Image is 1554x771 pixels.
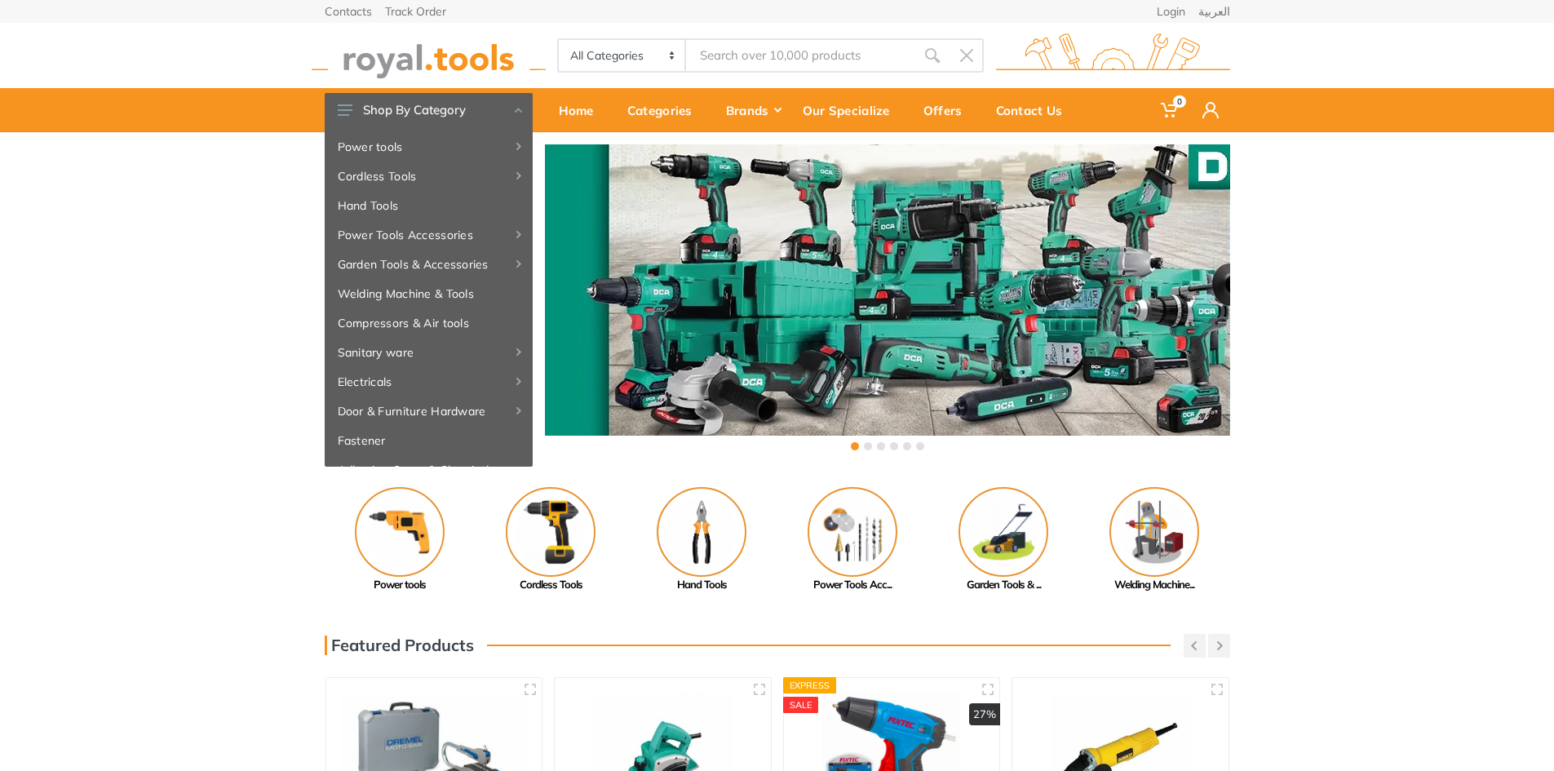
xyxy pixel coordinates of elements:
a: Power Tools Acc... [777,487,928,593]
h3: Featured Products [325,636,474,655]
div: SALE [783,697,819,713]
a: Door & Furniture Hardware [325,397,533,426]
div: Home [547,93,616,127]
a: Sanitary ware [325,338,533,367]
div: 27% [969,703,1000,726]
div: Welding Machine... [1079,577,1230,593]
a: Garden Tools & Accessories [325,250,533,279]
div: Our Specialize [791,93,912,127]
img: Royal - Garden Tools & Accessories [959,487,1048,577]
a: Welding Machine... [1079,487,1230,593]
a: Power tools [325,132,533,162]
button: Shop By Category [325,93,533,127]
img: royal.tools Logo [312,33,546,78]
a: Our Specialize [791,88,912,132]
a: Track Order [385,6,446,17]
input: Site search [686,38,914,73]
div: Hand Tools [626,577,777,593]
a: Home [547,88,616,132]
div: Categories [616,93,715,127]
a: Garden Tools & ... [928,487,1079,593]
a: Cordless Tools [325,162,533,191]
a: Fastener [325,426,533,455]
div: Offers [912,93,985,127]
span: 0 [1173,95,1186,108]
div: Brands [715,93,791,127]
div: Power Tools Acc... [777,577,928,593]
a: Hand Tools [325,191,533,220]
a: Offers [912,88,985,132]
select: Category [559,40,687,71]
a: Contact Us [985,88,1085,132]
a: Compressors & Air tools [325,308,533,338]
a: Contacts [325,6,372,17]
div: Contact Us [985,93,1085,127]
a: Cordless Tools [476,487,626,593]
a: Electricals [325,367,533,397]
a: 0 [1149,88,1191,132]
img: Royal - Power Tools Accessories [808,487,897,577]
a: Adhesive, Spray & Chemical [325,455,533,485]
a: Categories [616,88,715,132]
div: Power tools [325,577,476,593]
div: Garden Tools & ... [928,577,1079,593]
img: Royal - Power tools [355,487,445,577]
a: Welding Machine & Tools [325,279,533,308]
img: Royal - Hand Tools [657,487,746,577]
a: Login [1157,6,1185,17]
div: Express [783,677,837,693]
div: Cordless Tools [476,577,626,593]
img: royal.tools Logo [996,33,1230,78]
a: Power tools [325,487,476,593]
a: العربية [1198,6,1230,17]
a: Hand Tools [626,487,777,593]
a: Power Tools Accessories [325,220,533,250]
img: Royal - Cordless Tools [506,487,595,577]
img: Royal - Welding Machine & Tools [1109,487,1199,577]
